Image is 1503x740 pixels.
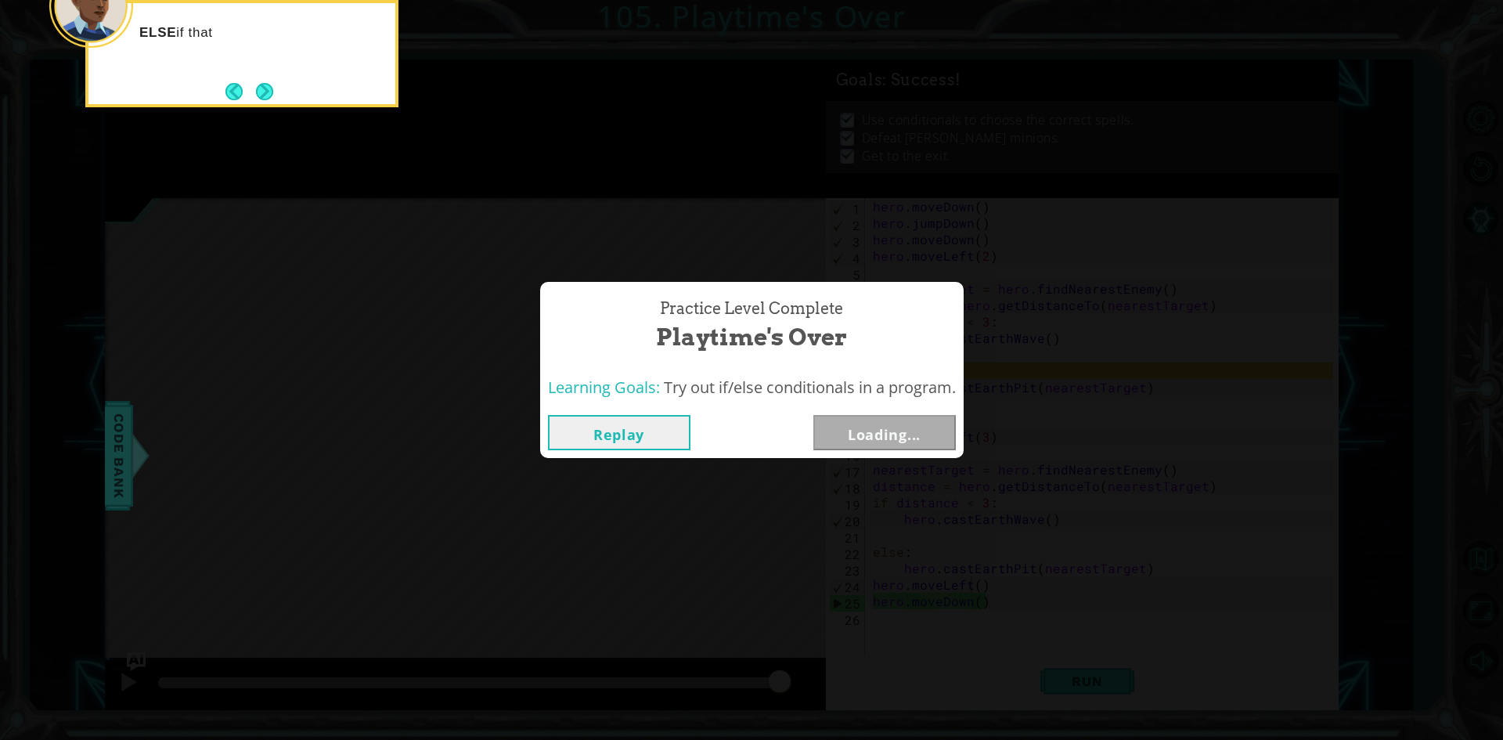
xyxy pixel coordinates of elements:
span: Try out if/else conditionals in a program. [664,377,956,398]
strong: ELSE [139,25,176,40]
button: Loading... [813,415,956,450]
p: if that [139,24,384,42]
button: Next [256,83,273,100]
button: Replay [548,415,690,450]
span: Practice Level Complete [660,298,843,320]
button: Back [225,83,256,100]
span: Learning Goals: [548,377,660,398]
span: Playtime's Over [656,320,847,354]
